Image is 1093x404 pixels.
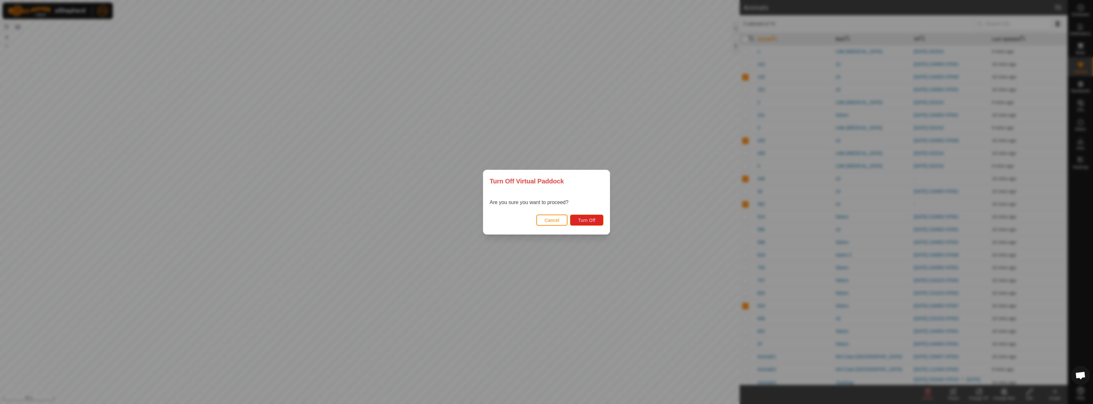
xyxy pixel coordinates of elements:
[490,199,568,206] p: Are you sure you want to proceed?
[536,215,568,226] button: Cancel
[545,218,560,223] span: Cancel
[570,215,603,226] button: Turn Off
[1071,366,1090,385] div: Open chat
[490,176,564,186] span: Turn Off Virtual Paddock
[578,218,595,223] span: Turn Off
